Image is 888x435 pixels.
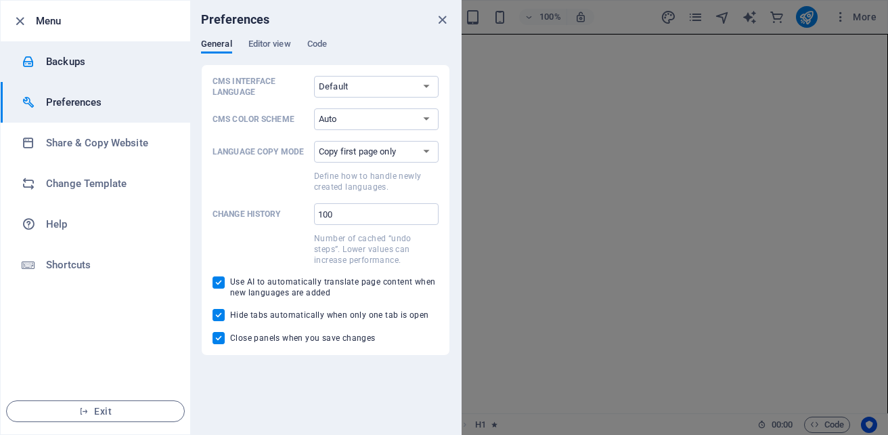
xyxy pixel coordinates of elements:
p: CMS Color Scheme [213,114,309,125]
p: CMS Interface Language [213,76,309,98]
a: Help [1,204,190,245]
button: Exit [6,400,185,422]
span: Hide tabs automatically when only one tab is open [230,310,429,320]
select: CMS Color Scheme [314,108,439,130]
h6: Preferences [201,12,270,28]
h6: Backups [46,54,171,70]
h6: Change Template [46,175,171,192]
input: Change historyNumber of cached “undo steps”. Lower values can increase performance. [314,203,439,225]
p: Number of cached “undo steps”. Lower values can increase performance. [314,233,439,266]
p: Change history [213,209,309,220]
select: Language Copy ModeDefine how to handle newly created languages. [314,141,439,163]
span: General [201,36,232,55]
h6: Help [46,216,171,232]
h6: Preferences [46,94,171,110]
span: Exit [18,406,173,417]
h6: Shortcuts [46,257,171,273]
span: Editor view [248,36,291,55]
p: Language Copy Mode [213,146,309,157]
button: close [434,12,450,28]
h6: Share & Copy Website [46,135,171,151]
span: Code [307,36,327,55]
span: Use AI to automatically translate page content when new languages are added [230,276,439,298]
p: Define how to handle newly created languages. [314,171,439,192]
span: Close panels when you save changes [230,333,376,344]
select: CMS Interface Language [314,76,439,98]
h6: Menu [36,13,179,29]
div: Preferences [201,39,450,64]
